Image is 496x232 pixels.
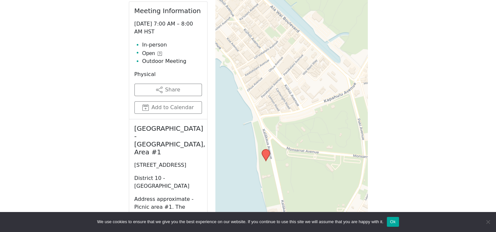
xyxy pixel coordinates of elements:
h2: Meeting Information [134,7,202,15]
p: [STREET_ADDRESS] [134,161,202,169]
button: Share [134,84,202,96]
li: In-person [142,41,202,49]
p: Physical [134,70,202,78]
span: No [485,219,491,225]
button: Ok [387,217,399,227]
p: [DATE] 7:00 AM – 8:00 AM HST [134,20,202,36]
h2: [GEOGRAPHIC_DATA] - [GEOGRAPHIC_DATA], Area #1 [134,125,202,156]
span: Open [142,49,155,57]
button: Open [142,49,162,57]
button: Add to Calendar [134,101,202,114]
li: Outdoor Meeting [142,57,202,65]
p: District 10 - [GEOGRAPHIC_DATA] [134,174,202,190]
span: We use cookies to ensure that we give you the best experience on our website. If you continue to ... [97,219,383,225]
